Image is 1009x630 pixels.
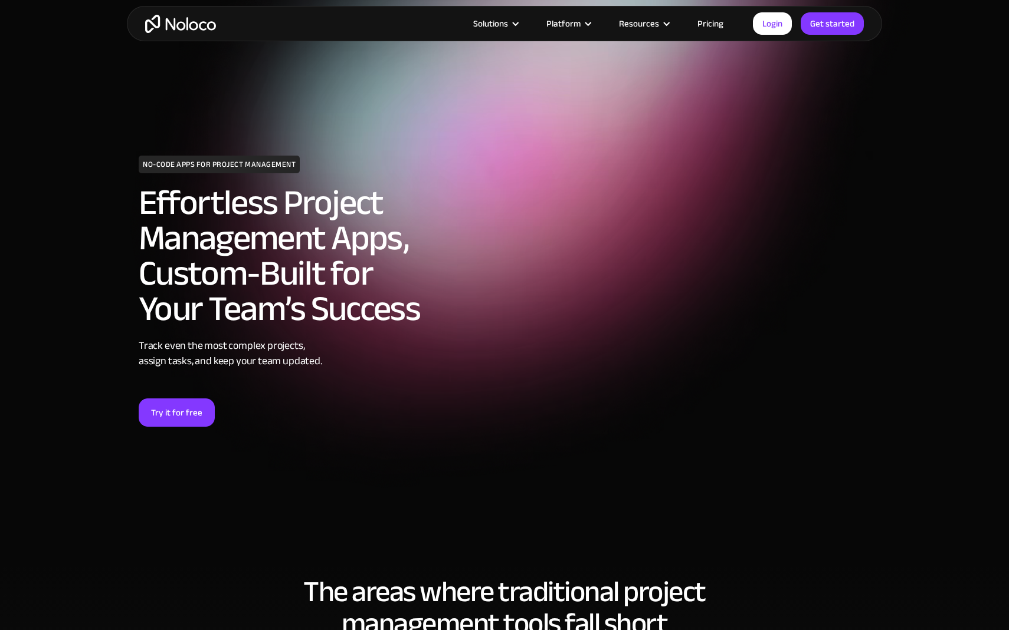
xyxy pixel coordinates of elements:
a: home [145,15,216,33]
div: Platform [546,16,581,31]
a: Get started [801,12,864,35]
div: Track even the most complex projects, assign tasks, and keep your team updated. [139,338,499,369]
div: Platform [532,16,604,31]
div: Solutions [458,16,532,31]
h2: Effortless Project Management Apps, Custom-Built for Your Team’s Success [139,185,499,326]
a: Pricing [683,16,738,31]
div: Solutions [473,16,508,31]
h1: NO-CODE APPS FOR PROJECT MANAGEMENT [139,156,300,173]
div: Resources [619,16,659,31]
div: Resources [604,16,683,31]
a: Login [753,12,792,35]
a: Try it for free [139,398,215,427]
